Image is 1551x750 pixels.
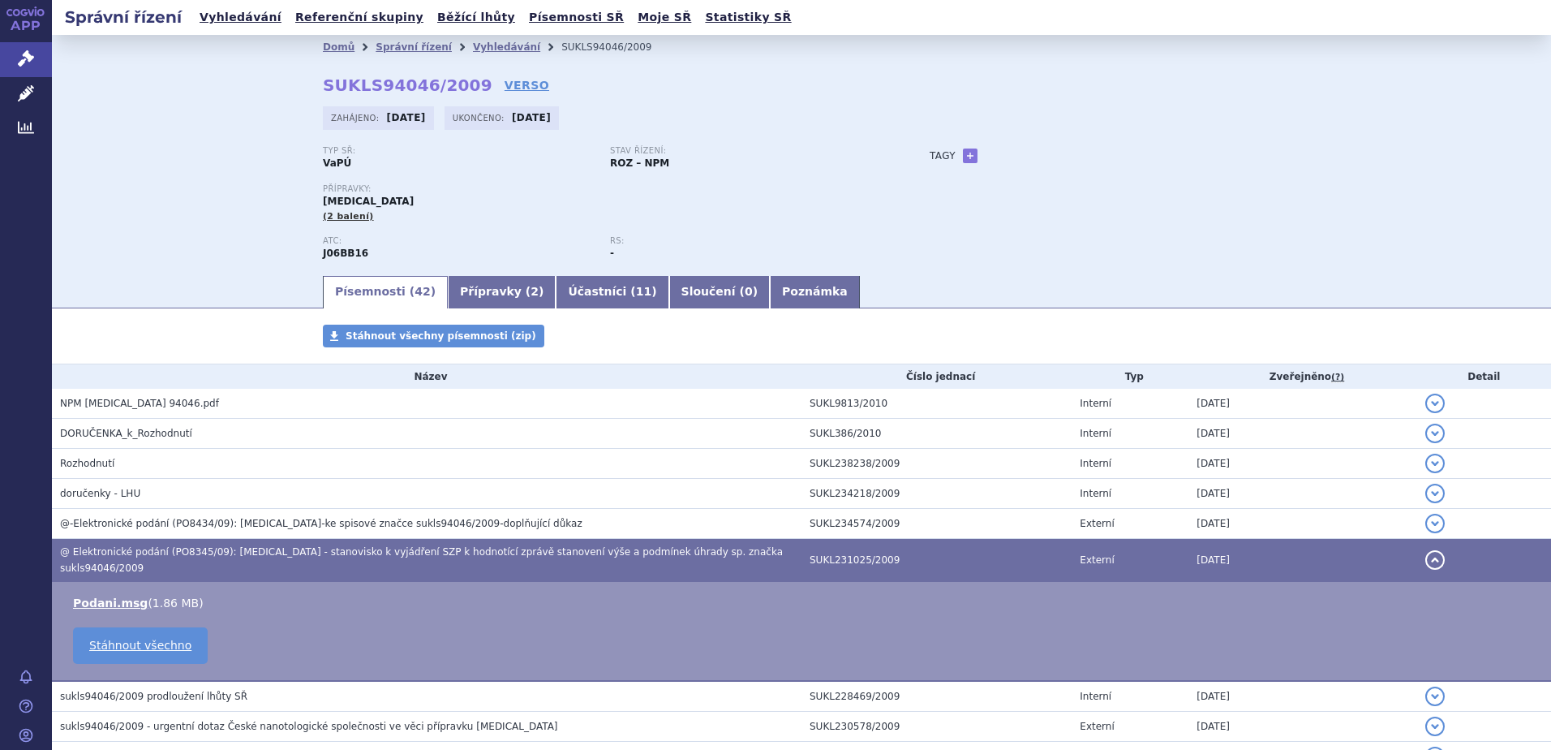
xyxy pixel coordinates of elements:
[1425,394,1445,413] button: detail
[415,285,430,298] span: 42
[745,285,753,298] span: 0
[1425,454,1445,473] button: detail
[505,77,549,93] a: VERSO
[73,627,208,664] a: Stáhnout všechno
[453,111,508,124] span: Ukončeno:
[1080,458,1111,469] span: Interní
[524,6,629,28] a: Písemnosti SŘ
[1188,364,1416,389] th: Zveřejněno
[60,721,558,732] span: sukls94046/2009 - urgentní dotaz České nanotologické společnosti ve věci přípravku Synagis
[770,276,860,308] a: Poznámka
[323,75,492,95] strong: SUKLS94046/2009
[1417,364,1551,389] th: Detail
[60,428,192,439] span: DORUČENKA_k_Rozhodnutí
[1080,518,1114,529] span: Externí
[1188,389,1416,419] td: [DATE]
[290,6,428,28] a: Referenční skupiny
[1080,721,1114,732] span: Externí
[801,449,1072,479] td: SUKL238238/2009
[801,479,1072,509] td: SUKL234218/2009
[801,419,1072,449] td: SUKL386/2010
[1425,514,1445,533] button: detail
[376,41,452,53] a: Správní řízení
[1080,691,1111,702] span: Interní
[1188,539,1416,582] td: [DATE]
[700,6,796,28] a: Statistiky SŘ
[60,398,219,409] span: NPM SYNAGIS 94046.pdf
[1425,484,1445,503] button: detail
[323,184,897,194] p: Přípravky:
[1080,398,1111,409] span: Interní
[1188,449,1416,479] td: [DATE]
[1188,681,1416,712] td: [DATE]
[610,146,881,156] p: Stav řízení:
[323,248,368,259] strong: PALIVIZUMAB
[556,276,668,308] a: Účastníci (11)
[60,546,783,574] span: @ Elektronické podání (PO8345/09): SYNAGIS - stanovisko k vyjádření SZP k hodnotící zprávě stanov...
[1425,687,1445,706] button: detail
[801,681,1072,712] td: SUKL228469/2009
[930,146,956,166] h3: Tagy
[346,330,536,342] span: Stáhnout všechny písemnosti (zip)
[1188,419,1416,449] td: [DATE]
[323,325,544,347] a: Stáhnout všechny písemnosti (zip)
[669,276,770,308] a: Sloučení (0)
[801,509,1072,539] td: SUKL234574/2009
[636,285,651,298] span: 11
[531,285,539,298] span: 2
[1425,550,1445,570] button: detail
[1425,717,1445,736] button: detail
[1188,479,1416,509] td: [DATE]
[153,597,199,610] span: 1.86 MB
[801,364,1072,389] th: Číslo jednací
[60,488,140,499] span: doručenky - LHU
[387,112,426,123] strong: [DATE]
[473,41,540,53] a: Vyhledávání
[963,149,977,163] a: +
[60,518,582,529] span: @-Elektronické podání (PO8434/09): Synagis-ke spisové značce sukls94046/2009-doplňující důkaz
[60,691,247,702] span: sukls94046/2009 prodloužení lhůty SŘ
[432,6,520,28] a: Běžící lhůty
[801,712,1072,742] td: SUKL230578/2009
[1080,488,1111,499] span: Interní
[323,236,594,246] p: ATC:
[633,6,696,28] a: Moje SŘ
[60,458,114,469] span: Rozhodnutí
[610,248,614,259] strong: -
[610,236,881,246] p: RS:
[1188,509,1416,539] td: [DATE]
[1072,364,1188,389] th: Typ
[1188,712,1416,742] td: [DATE]
[1331,372,1344,383] abbr: (?)
[195,6,286,28] a: Vyhledávání
[610,157,669,169] strong: ROZ – NPM
[801,389,1072,419] td: SUKL9813/2010
[323,276,448,308] a: Písemnosti (42)
[1080,554,1114,566] span: Externí
[331,111,382,124] span: Zahájeno:
[323,157,351,169] strong: VaPÚ
[323,41,354,53] a: Domů
[52,6,195,28] h2: Správní řízení
[73,597,148,610] a: Podani.msg
[323,146,594,156] p: Typ SŘ:
[512,112,551,123] strong: [DATE]
[448,276,556,308] a: Přípravky (2)
[52,364,801,389] th: Název
[801,539,1072,582] td: SUKL231025/2009
[323,196,414,207] span: [MEDICAL_DATA]
[561,35,672,59] li: SUKLS94046/2009
[73,595,1535,611] li: ( )
[323,211,374,222] span: (2 balení)
[1080,428,1111,439] span: Interní
[1425,424,1445,443] button: detail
